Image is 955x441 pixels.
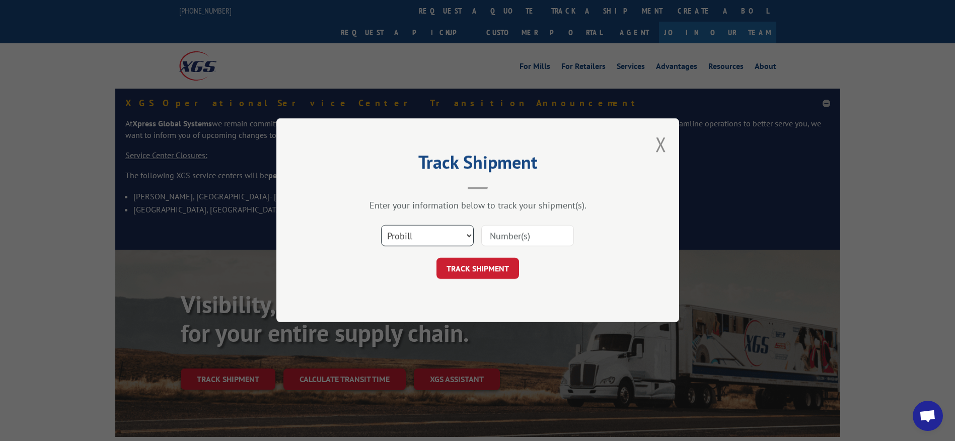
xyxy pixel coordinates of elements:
button: Close modal [655,131,667,158]
div: Enter your information below to track your shipment(s). [327,200,629,211]
button: TRACK SHIPMENT [436,258,519,279]
a: Open chat [913,401,943,431]
input: Number(s) [481,226,574,247]
h2: Track Shipment [327,155,629,174]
